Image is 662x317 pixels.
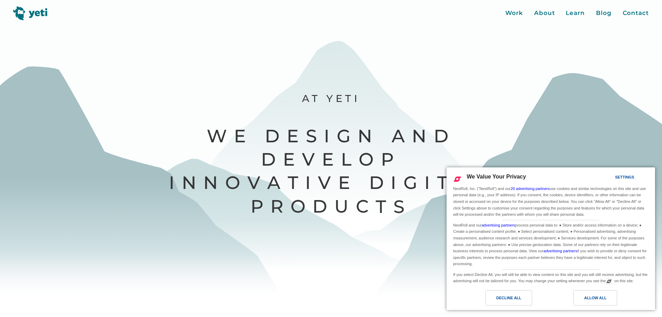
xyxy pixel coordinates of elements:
span: d [312,195,334,218]
a: Allow All [551,290,651,309]
span: n [182,171,204,195]
a: advertising partners [544,249,577,253]
a: Learn [566,9,585,18]
a: advertising partners [482,223,515,227]
a: About [534,9,555,18]
div: NextRoll, Inc. ("NextRoll") and our use cookies and similar technologies on this site and use per... [452,185,650,219]
a: Contact [623,9,649,18]
a: Settings [603,172,620,184]
span: P [251,195,271,218]
img: Yeti logo [13,6,48,20]
div: Decline All [496,294,521,302]
span: c [356,195,376,219]
p: At Yeti [168,92,494,105]
span: t [376,195,393,219]
a: Work [505,9,523,18]
span: r [270,195,291,218]
a: 20 advertising partners [511,187,550,191]
div: NextRoll and our process personal data to: ● Store and/or access information on a device; ● Creat... [452,220,650,268]
a: Blog [596,9,612,18]
div: Allow All [584,294,606,302]
span: n [203,171,225,195]
a: Decline All [451,290,551,309]
span: u [334,195,356,218]
span: I [169,171,182,195]
div: If you select Decline All, you will still be able to view content on this site and you will still... [452,270,650,285]
span: o [291,195,313,218]
span: We Value Your Privacy [467,174,526,180]
div: Settings [615,173,634,181]
span: s [393,195,412,219]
